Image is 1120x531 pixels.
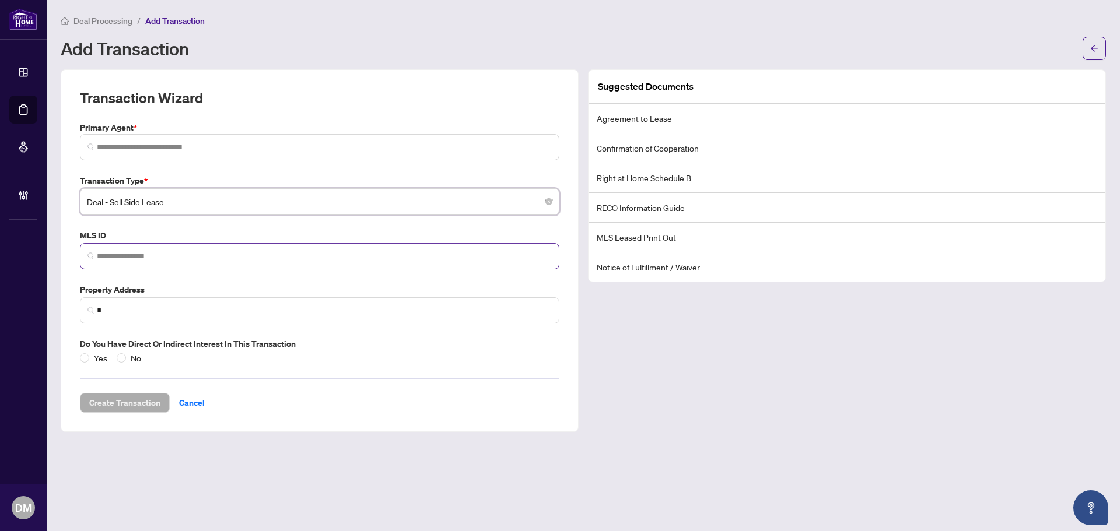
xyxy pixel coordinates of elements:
li: Confirmation of Cooperation [589,133,1105,163]
li: RECO Information Guide [589,193,1105,223]
img: search_icon [87,307,94,314]
li: Notice of Fulfillment / Waiver [589,252,1105,282]
li: / [137,14,141,27]
span: Deal Processing [73,16,132,26]
li: Agreement to Lease [589,104,1105,133]
span: Deal - Sell Side Lease [87,191,552,213]
img: logo [9,9,37,30]
label: Do you have direct or indirect interest in this transaction [80,337,559,350]
span: arrow-left [1090,44,1098,52]
button: Create Transaction [80,393,170,413]
label: Transaction Type [80,174,559,187]
span: No [126,351,146,364]
img: search_icon [87,143,94,150]
label: Property Address [80,283,559,296]
button: Open asap [1073,490,1108,525]
article: Suggested Documents [598,79,694,94]
li: MLS Leased Print Out [589,223,1105,252]
h1: Add Transaction [61,39,189,58]
span: Cancel [179,393,205,412]
label: Primary Agent [80,121,559,134]
span: DM [15,500,32,516]
img: search_icon [87,252,94,259]
label: MLS ID [80,229,559,242]
span: close-circle [545,198,552,205]
li: Right at Home Schedule B [589,163,1105,193]
span: Yes [89,351,112,364]
button: Cancel [170,393,214,413]
h2: Transaction Wizard [80,89,203,107]
span: Add Transaction [145,16,205,26]
span: home [61,17,69,25]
